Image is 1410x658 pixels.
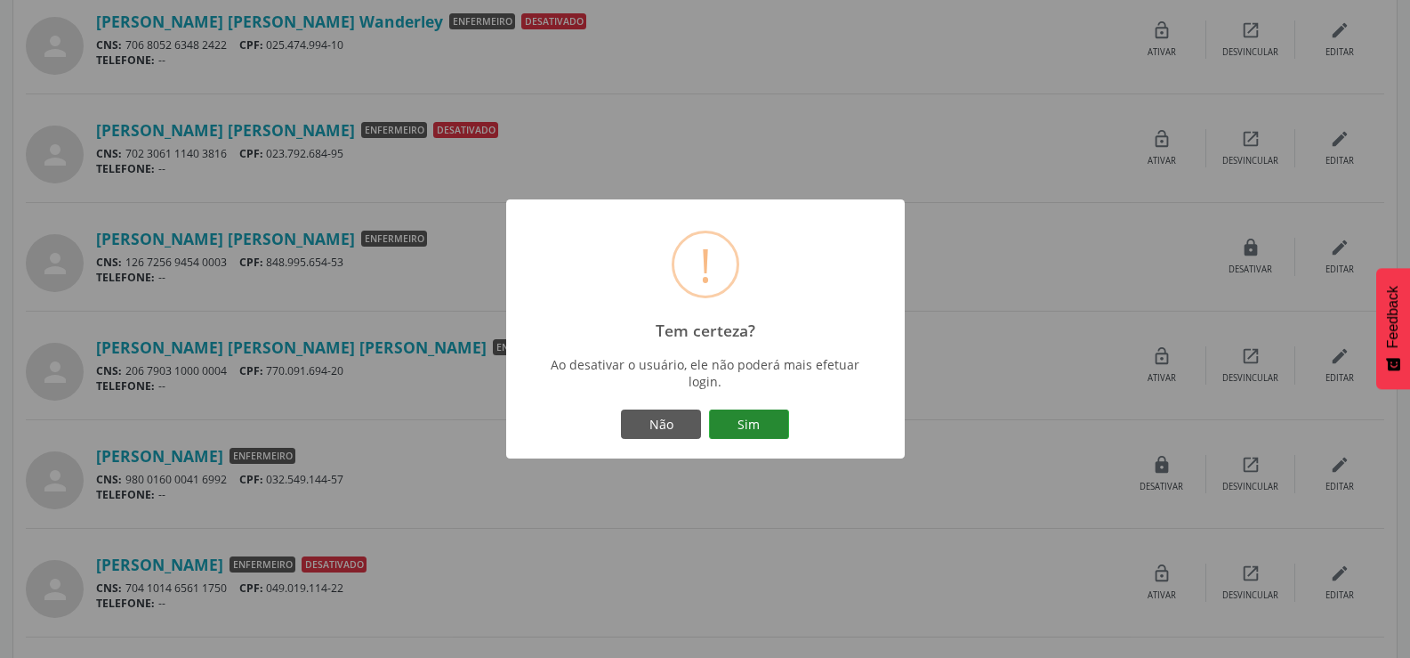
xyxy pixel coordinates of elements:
button: Feedback - Mostrar pesquisa [1376,268,1410,389]
div: ! [699,233,712,296]
h2: Tem certeza? [656,321,755,340]
div: Ao desativar o usuário, ele não poderá mais efetuar login. [541,356,868,390]
button: Não [621,410,701,440]
span: Feedback [1385,286,1401,348]
button: Sim [709,410,789,440]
